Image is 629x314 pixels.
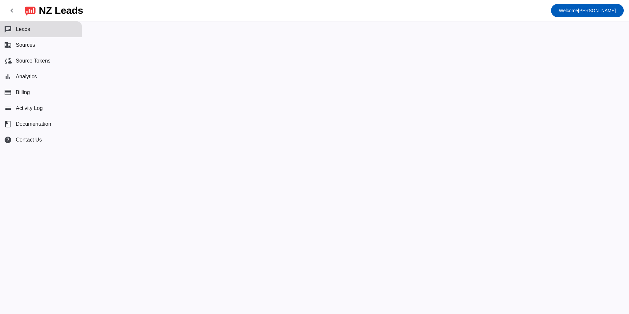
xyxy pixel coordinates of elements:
mat-icon: list [4,104,12,112]
mat-icon: cloud_sync [4,57,12,65]
span: Source Tokens [16,58,51,64]
span: book [4,120,12,128]
button: Welcome[PERSON_NAME] [551,4,624,17]
mat-icon: chevron_left [8,7,16,14]
img: logo [25,5,36,16]
span: Welcome [559,8,578,13]
div: NZ Leads [39,6,83,15]
span: Activity Log [16,105,43,111]
mat-icon: chat [4,25,12,33]
mat-icon: help [4,136,12,144]
span: Leads [16,26,30,32]
span: Billing [16,90,30,95]
span: Documentation [16,121,51,127]
span: Contact Us [16,137,42,143]
span: Sources [16,42,35,48]
mat-icon: business [4,41,12,49]
mat-icon: payment [4,89,12,96]
mat-icon: bar_chart [4,73,12,81]
span: [PERSON_NAME] [559,6,616,15]
span: Analytics [16,74,37,80]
